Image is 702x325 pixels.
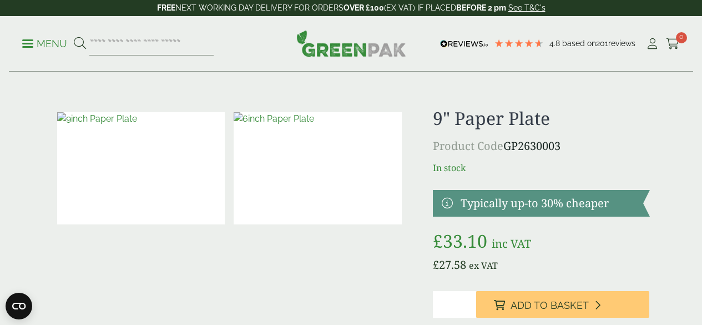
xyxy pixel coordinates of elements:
strong: OVER £100 [344,3,384,12]
img: GreenPak Supplies [296,30,406,57]
span: 201 [596,39,608,48]
button: Open CMP widget [6,293,32,319]
img: REVIEWS.io [440,40,488,48]
span: 0 [676,32,687,43]
strong: FREE [157,3,175,12]
a: Menu [22,37,67,48]
strong: BEFORE 2 pm [456,3,506,12]
p: In stock [433,161,650,174]
span: £ [433,257,439,272]
button: Add to Basket [476,291,650,318]
i: My Account [645,38,659,49]
span: ex VAT [469,259,498,272]
span: reviews [608,39,635,48]
span: Based on [562,39,596,48]
p: GP2630003 [433,138,650,154]
bdi: 27.58 [433,257,466,272]
img: 6inch Paper Plate [234,112,402,224]
a: 0 [666,36,680,52]
i: Cart [666,38,680,49]
bdi: 33.10 [433,229,487,253]
a: See T&C's [508,3,546,12]
div: 4.79 Stars [494,38,544,48]
img: 9inch Paper Plate [57,112,225,224]
span: inc VAT [492,236,531,251]
h1: 9" Paper Plate [433,108,650,129]
p: Menu [22,37,67,51]
span: 4.8 [549,39,562,48]
span: Product Code [433,138,503,153]
span: £ [433,229,443,253]
span: Add to Basket [511,299,589,312]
